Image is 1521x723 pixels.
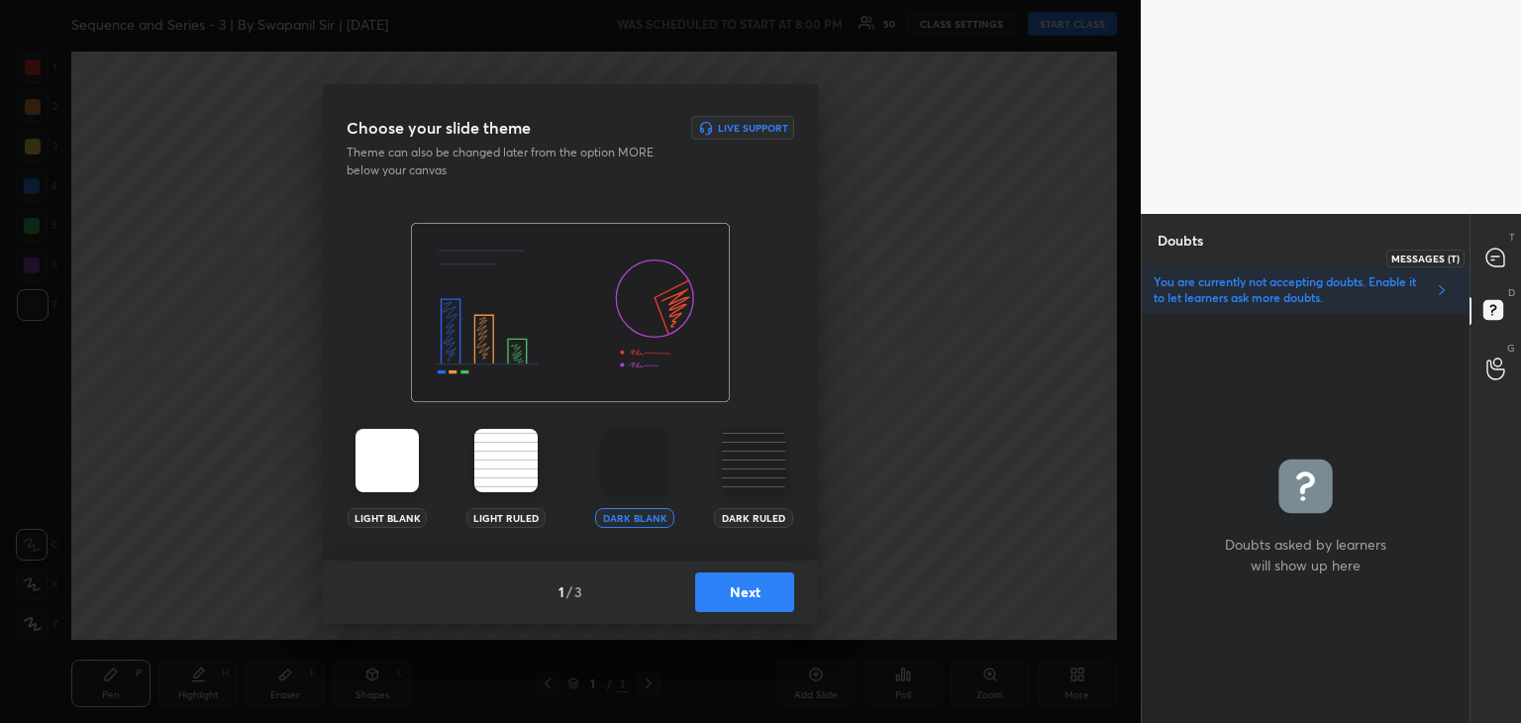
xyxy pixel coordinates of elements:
[348,508,427,528] div: Light Blank
[574,581,582,602] h4: 3
[1142,314,1470,723] div: grid
[558,581,564,602] h4: 1
[1509,230,1515,245] p: T
[722,429,785,492] img: darkRuledTheme.359fb5fd.svg
[1508,285,1515,300] p: D
[1154,274,1426,306] p: You are currently not accepting doubts. Enable it to let learners ask more doubts.
[718,123,788,133] h6: Live Support
[347,116,531,140] h3: Choose your slide theme
[355,429,419,492] img: lightTheme.5bb83c5b.svg
[1386,250,1465,267] div: Messages (T)
[595,508,674,528] div: Dark Blank
[1142,214,1219,266] p: Doubts
[566,581,572,602] h4: /
[474,429,538,492] img: lightRuledTheme.002cd57a.svg
[695,572,794,612] button: Next
[603,429,666,492] img: darkTheme.aa1caeba.svg
[466,508,546,528] div: Light Ruled
[411,223,730,403] img: darkThemeBanner.f801bae7.svg
[1507,341,1515,356] p: G
[714,508,793,528] div: Dark Ruled
[347,144,667,179] p: Theme can also be changed later from the option MORE below your canvas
